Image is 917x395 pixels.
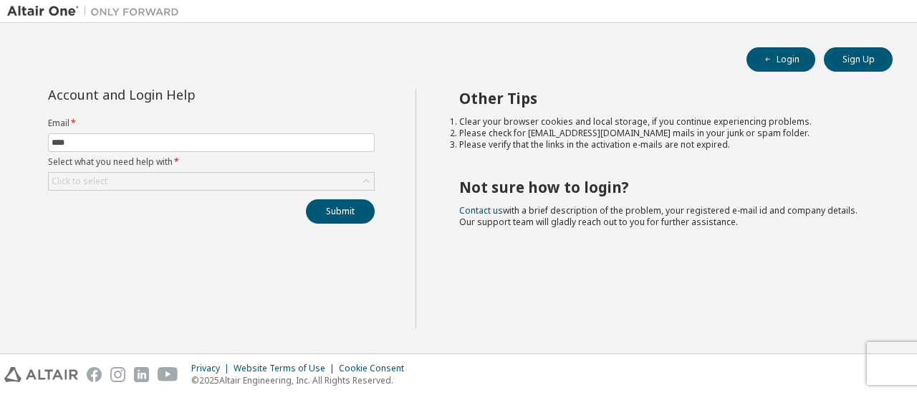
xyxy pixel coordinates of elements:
span: with a brief description of the problem, your registered e-mail id and company details. Our suppo... [459,204,858,228]
label: Email [48,118,375,129]
img: Altair One [7,4,186,19]
p: © 2025 Altair Engineering, Inc. All Rights Reserved. [191,374,413,386]
div: Cookie Consent [339,363,413,374]
img: instagram.svg [110,367,125,382]
a: Contact us [459,204,503,216]
button: Submit [306,199,375,224]
img: altair_logo.svg [4,367,78,382]
img: youtube.svg [158,367,178,382]
li: Please verify that the links in the activation e-mails are not expired. [459,139,868,151]
h2: Other Tips [459,89,868,108]
div: Click to select [52,176,107,187]
li: Please check for [EMAIL_ADDRESS][DOMAIN_NAME] mails in your junk or spam folder. [459,128,868,139]
li: Clear your browser cookies and local storage, if you continue experiencing problems. [459,116,868,128]
img: linkedin.svg [134,367,149,382]
button: Login [746,47,815,72]
img: facebook.svg [87,367,102,382]
div: Click to select [49,173,374,190]
div: Privacy [191,363,234,374]
div: Website Terms of Use [234,363,339,374]
button: Sign Up [824,47,893,72]
h2: Not sure how to login? [459,178,868,196]
div: Account and Login Help [48,89,309,100]
label: Select what you need help with [48,156,375,168]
